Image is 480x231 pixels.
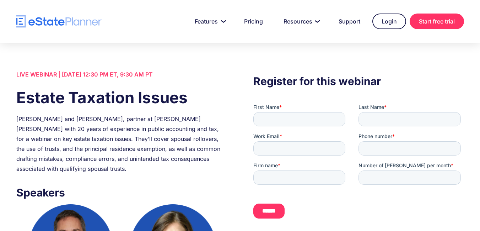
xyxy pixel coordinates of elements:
[330,14,369,28] a: Support
[16,114,227,174] div: [PERSON_NAME] and [PERSON_NAME], partner at [PERSON_NAME] [PERSON_NAME] with 20 years of experien...
[253,104,464,225] iframe: Form 0
[253,73,464,89] h3: Register for this webinar
[275,14,327,28] a: Resources
[236,14,271,28] a: Pricing
[16,15,102,28] a: home
[16,184,227,201] h3: Speakers
[16,69,227,79] div: LIVE WEBINAR | [DATE] 12:30 PM ET, 9:30 AM PT
[410,14,464,29] a: Start free trial
[372,14,406,29] a: Login
[186,14,232,28] a: Features
[16,86,227,109] h1: Estate Taxation Issues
